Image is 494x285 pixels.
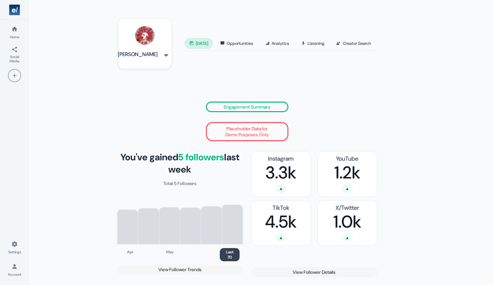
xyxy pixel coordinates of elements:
a: Analytics [260,38,294,49]
div: YouTube [336,155,358,163]
div: TikTok [273,204,289,212]
span: ▲ [342,184,353,193]
span: Last 7D [220,248,240,261]
p: Total 5 Followers [117,180,243,186]
div: 4.5k [265,212,297,231]
h3: You've gained last week [117,151,243,175]
div: 1.2k [334,163,360,182]
a: Creator Search [332,38,376,49]
div: Engagement Summary [206,102,288,112]
img: Logo [9,5,20,15]
span: May [160,248,180,261]
button: View Follower Details [251,267,377,277]
span: Account [8,272,21,277]
span: ▲ [276,233,286,242]
span: 5 followers [178,151,224,163]
a: Opportunities [215,38,258,49]
a: Account [3,260,26,280]
span: ▲ [342,233,353,242]
span: ▲ [276,184,286,193]
img: Kencarson [135,26,155,46]
a: [DATE] [184,38,213,49]
span: Apr [120,248,140,261]
div: 1.0k [333,212,361,231]
a: Listening [296,38,329,49]
span: Social Media [5,55,24,63]
span: Home [10,35,19,39]
div: Instagram [268,155,294,163]
a: Home [3,22,26,42]
h4: [PERSON_NAME] [118,51,158,58]
span: Settings [8,250,21,254]
button: View Follower Trends [117,265,243,274]
div: Placeholder Data for Demo Purposes Only [206,122,288,141]
a: Settings [3,237,26,257]
div: 3.3k [265,163,296,182]
div: X/Twitter [336,204,359,212]
a: Social Media [3,45,26,65]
